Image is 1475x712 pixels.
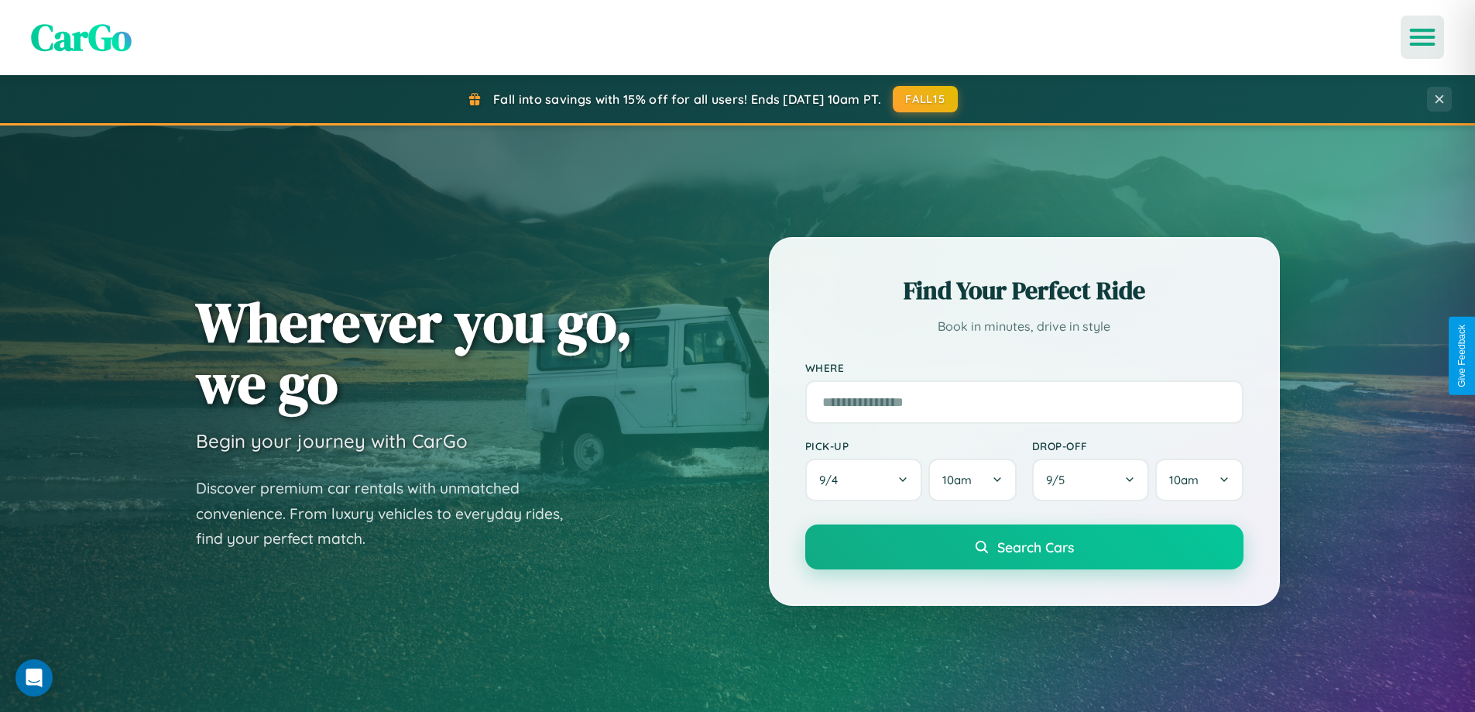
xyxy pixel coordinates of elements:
button: FALL15 [893,86,958,112]
button: 9/5 [1032,459,1150,501]
label: Pick-up [805,439,1017,452]
h2: Find Your Perfect Ride [805,273,1243,308]
span: CarGo [31,12,132,63]
span: Fall into savings with 15% off for all users! Ends [DATE] 10am PT. [493,91,881,107]
span: 10am [1169,473,1199,487]
span: 9 / 4 [819,473,846,487]
button: 10am [928,459,1016,501]
label: Drop-off [1032,439,1243,452]
div: Open Intercom Messenger [15,659,53,697]
span: 10am [942,473,972,487]
label: Where [805,361,1243,374]
div: Give Feedback [1456,325,1467,387]
button: Search Cars [805,525,1243,569]
button: 9/4 [805,459,923,501]
button: 10am [1155,459,1243,501]
h3: Begin your journey with CarGo [196,429,468,452]
p: Discover premium car rentals with unmatched convenience. From luxury vehicles to everyday rides, ... [196,476,583,552]
button: Open menu [1401,15,1444,59]
p: Book in minutes, drive in style [805,315,1243,338]
span: Search Cars [997,538,1074,555]
h1: Wherever you go, we go [196,291,633,414]
span: 9 / 5 [1046,473,1072,487]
